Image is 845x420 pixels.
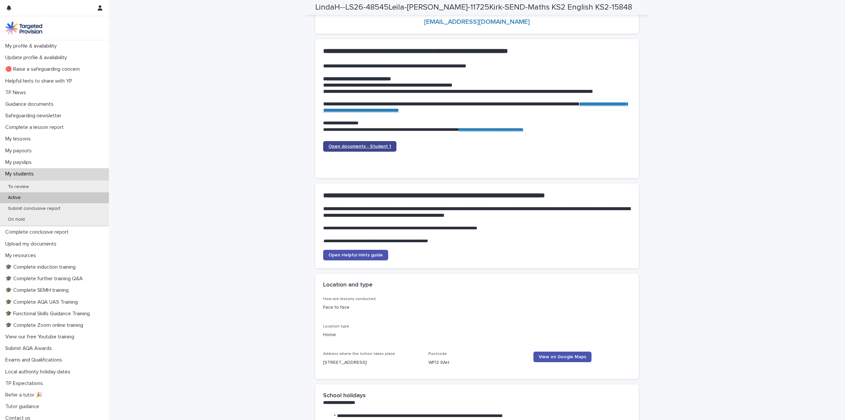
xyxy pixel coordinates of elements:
[3,276,88,282] p: 🎓 Complete further training Q&A
[3,184,34,190] p: To review
[323,282,373,289] h2: Location and type
[315,3,632,12] h2: LindaH--LS26-48545Leila-[PERSON_NAME]-11725Kirk-SEND-Maths KS2 English KS2-15848
[3,136,36,142] p: My lessons
[3,345,57,352] p: Submit AQA Awards
[539,355,586,359] span: View on Google Maps
[3,66,85,72] p: 🔴 Raise a safeguarding concern
[5,21,42,35] img: M5nRWzHhSzIhMunXDL62
[3,206,66,211] p: Submit conclusive report
[3,264,81,270] p: 🎓 Complete induction training
[3,334,80,340] p: View our free Youtube training
[3,229,74,235] p: Complete conclusive report
[3,101,59,107] p: Guidance documents
[323,250,388,260] a: Open Helpful Hints guide
[424,19,530,25] a: [EMAIL_ADDRESS][DOMAIN_NAME]
[3,287,74,293] p: 🎓 Complete SEMH training
[3,369,76,375] p: Local authority holiday dates
[3,90,31,96] p: TP News
[3,322,88,328] p: 🎓 Complete Zoom online training
[3,392,48,398] p: Refer a tutor 🎉
[328,253,383,257] span: Open Helpful Hints guide
[3,124,69,131] p: Complete a lesson report
[533,352,591,362] a: View on Google Maps
[323,297,376,301] span: How are lessons conducted
[3,148,37,154] p: My payouts
[428,359,526,366] p: WF12 8AH
[323,331,631,338] p: Home
[3,113,67,119] p: Safeguarding newsletter
[3,43,62,49] p: My profile & availability
[3,380,48,387] p: TP Expectations
[3,241,62,247] p: Upload my documents
[3,299,83,305] p: 🎓 Complete AQA UAS Training
[323,325,349,328] span: Location type
[323,141,396,152] a: Open documents - Student 1
[3,357,67,363] p: Exams and Qualifications
[3,252,41,259] p: My resources
[3,403,45,410] p: Tutor guidance
[323,392,366,400] h2: School holidays
[323,352,395,356] span: Address where the tuition takes place
[3,159,37,166] p: My payslips
[3,311,95,317] p: 🎓 Functional Skills Guidance Training
[3,78,78,84] p: Helpful hints to share with YP
[3,217,30,222] p: On hold
[323,304,421,311] p: Face to face
[3,195,26,201] p: Active
[3,55,72,61] p: Update profile & availability
[323,359,421,366] p: [STREET_ADDRESS]
[428,352,447,356] span: Postcode
[3,171,39,177] p: My students
[328,144,391,149] span: Open documents - Student 1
